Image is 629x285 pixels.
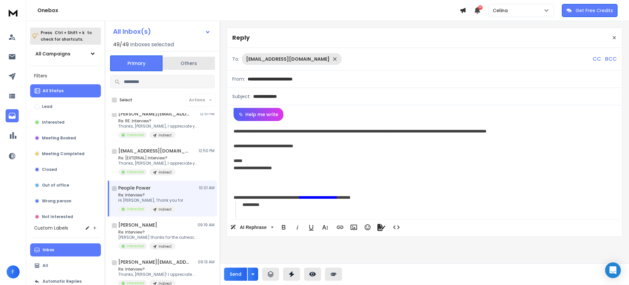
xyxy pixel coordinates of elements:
[593,55,601,63] p: CC
[478,5,483,10] span: 10
[54,29,86,36] span: Ctrl + Shift + k
[30,210,101,223] button: Not Interested
[238,225,268,230] span: AI Rephrase
[390,221,403,234] button: Code View
[30,194,101,208] button: Wrong person
[35,51,70,57] h1: All Campaigns
[43,247,54,253] p: Inbox
[30,163,101,176] button: Closed
[576,7,613,14] p: Get Free Credits
[41,30,92,43] p: Press to check for shortcuts.
[334,221,346,234] button: Insert Link (Ctrl+K)
[42,151,85,156] p: Meeting Completed
[127,132,144,137] p: Interested
[42,135,76,141] p: Meeting Booked
[159,207,172,212] p: Indirect
[199,148,215,153] p: 12:50 PM
[7,265,20,278] button: F
[43,279,82,284] p: Automatic Replies
[234,108,283,121] button: Help me write
[200,111,215,116] p: 12:51 PM
[30,147,101,160] button: Meeting Completed
[37,7,460,14] h1: Onebox
[348,221,360,234] button: Insert Image (Ctrl+P)
[232,56,239,62] p: To:
[319,221,331,234] button: More Text
[159,133,172,138] p: Indirect
[42,183,69,188] p: Out of office
[605,55,617,63] p: BCC
[232,33,250,42] p: Reply
[30,100,101,113] button: Lead
[130,41,174,49] h3: Inboxes selected
[30,47,101,60] button: All Campaigns
[30,179,101,192] button: Out of office
[30,259,101,272] button: All
[118,148,190,154] h1: [EMAIL_ADDRESS][DOMAIN_NAME]
[493,7,510,14] p: Celina
[361,221,374,234] button: Emoticons
[30,116,101,129] button: Interested
[43,263,48,268] p: All
[42,104,52,109] p: Lead
[198,222,215,228] p: 09:19 AM
[113,41,129,49] span: 49 / 49
[562,4,618,17] button: Get Free Credits
[118,222,157,228] h1: [PERSON_NAME]
[118,272,197,277] p: Thanks, [PERSON_NAME]! I appreciate your
[232,76,245,82] p: From:
[162,56,215,71] button: Others
[224,268,247,281] button: Send
[30,243,101,256] button: Inbox
[7,7,20,19] img: logo
[30,132,101,145] button: Meeting Booked
[127,244,144,249] p: Interested
[113,28,151,35] h1: All Inbox(s)
[118,185,151,191] h1: People Power
[127,207,144,212] p: Interested
[118,259,190,265] h1: [PERSON_NAME][EMAIL_ADDRESS][PERSON_NAME][DOMAIN_NAME]
[43,88,64,93] p: All Status
[110,55,162,71] button: Primary
[118,267,197,272] p: Re: Interview?
[127,170,144,174] p: Interested
[375,221,388,234] button: Signature
[118,230,197,235] p: Re: Interview?
[605,262,621,278] div: Open Intercom Messenger
[118,155,197,161] p: Re: [EXTERNAL] Interview?
[42,198,71,204] p: Wrong person
[159,170,172,175] p: Indirect
[118,118,197,124] p: Re: RE: Interview?
[30,71,101,80] h3: Filters
[246,56,330,62] p: [EMAIL_ADDRESS][DOMAIN_NAME]
[118,161,197,166] p: Thanks, [PERSON_NAME], I appreciate your
[159,244,172,249] p: Indirect
[118,111,190,117] h1: [PERSON_NAME][EMAIL_ADDRESS][PERSON_NAME][DOMAIN_NAME]
[34,225,68,231] h3: Custom Labels
[118,198,183,203] p: Hi [PERSON_NAME], Thank you for
[291,221,304,234] button: Italic (Ctrl+I)
[120,97,132,103] label: Select
[232,93,251,100] p: Subject:
[118,124,197,129] p: Thanks, [PERSON_NAME], I appreciate your
[42,214,73,219] p: Not Interested
[118,193,183,198] p: Re: Interview?
[198,259,215,265] p: 09:13 AM
[118,235,197,240] p: [PERSON_NAME] thanks for the outreach.
[42,167,57,172] p: Closed
[42,120,65,125] p: Interested
[305,221,317,234] button: Underline (Ctrl+U)
[199,185,215,191] p: 10:01 AM
[108,25,216,38] button: All Inbox(s)
[229,221,275,234] button: AI Rephrase
[30,84,101,97] button: All Status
